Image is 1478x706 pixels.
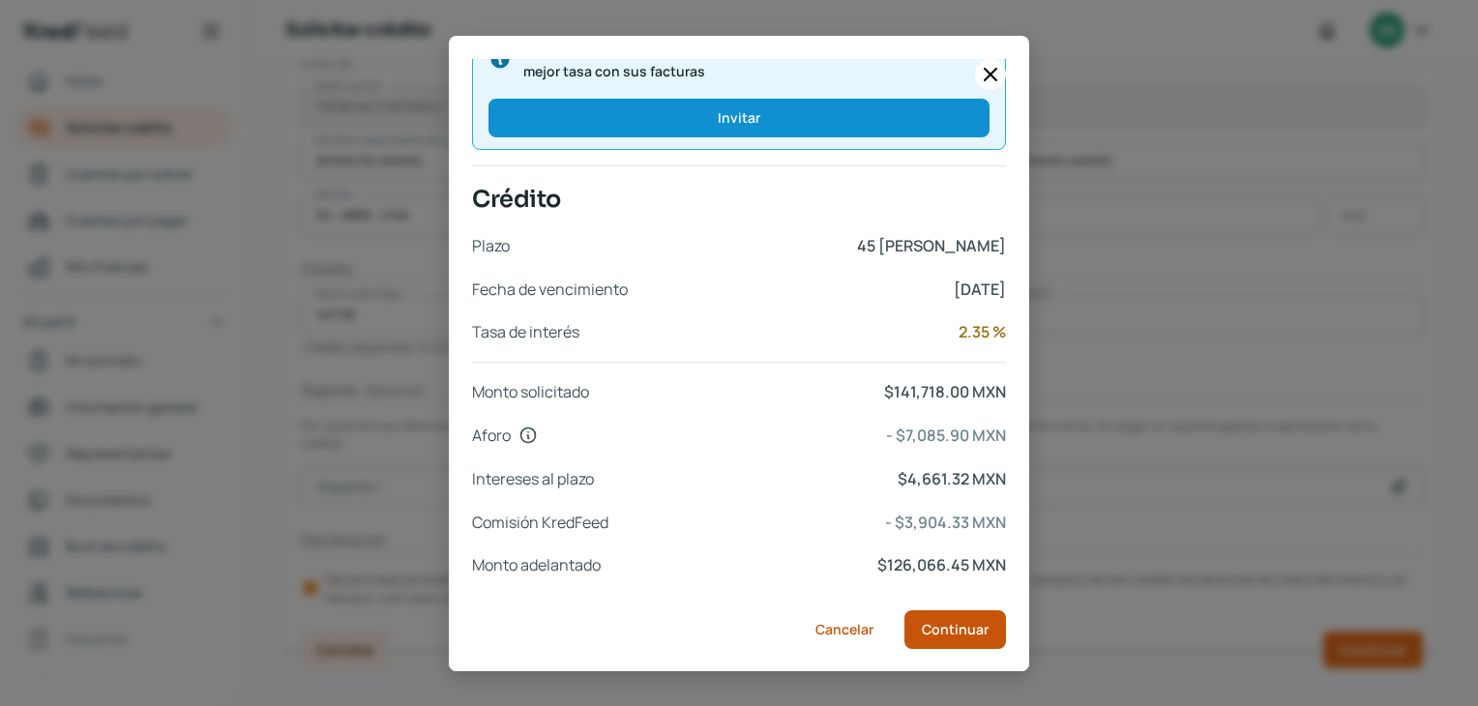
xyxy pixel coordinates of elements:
span: Monto adelantado [472,551,601,579]
span: Fecha de vencimiento [472,276,628,304]
span: $126,066.45 MXN [608,551,1006,579]
span: Comisión KredFeed [472,509,608,537]
span: Invitar [718,111,760,125]
button: Continuar [904,610,1006,649]
span: Crédito [472,182,1006,217]
span: [DATE] [636,276,1006,304]
span: Invita a tu cliente a dar de alta cuentas por pagar, así podrás tener una mejor tasa con sus fact... [523,34,990,82]
span: Aforo [472,422,511,450]
span: - $3,904.33 MXN [616,509,1006,537]
span: 45 [PERSON_NAME] [517,232,1006,260]
span: Tasa de interés [472,318,579,346]
button: Invitar [488,99,990,137]
span: $4,661.32 MXN [602,465,1006,493]
span: Intereses al plazo [472,465,594,493]
span: Cancelar [815,623,873,636]
span: $141,718.00 MXN [597,378,1006,406]
span: Continuar [922,623,989,636]
button: Cancelar [800,610,889,649]
span: 2.35 % [587,318,1006,346]
span: Monto solicitado [472,378,589,406]
span: - $7,085.90 MXN [546,422,1006,450]
span: Plazo [472,232,510,260]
